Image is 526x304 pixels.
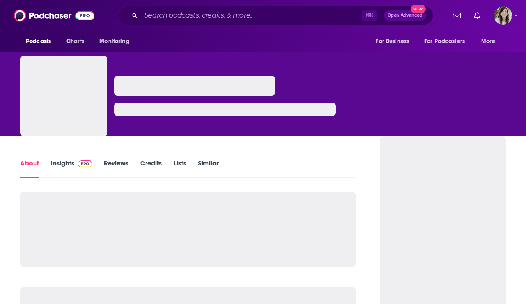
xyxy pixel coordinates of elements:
[411,5,426,13] span: New
[362,10,377,21] span: ⌘ K
[174,159,186,178] a: Lists
[78,160,92,167] img: Podchaser Pro
[26,36,51,47] span: Podcasts
[494,6,512,25] img: User Profile
[118,6,433,25] div: Search podcasts, credits, & more...
[20,159,39,178] a: About
[141,9,362,22] input: Search podcasts, credits, & more...
[198,159,219,178] a: Similar
[99,36,129,47] span: Monitoring
[384,10,426,21] button: Open AdvancedNew
[376,36,409,47] span: For Business
[14,8,94,23] img: Podchaser - Follow, Share and Rate Podcasts
[140,159,162,178] a: Credits
[481,36,495,47] span: More
[66,36,84,47] span: Charts
[419,33,477,49] button: open menu
[424,36,465,47] span: For Podcasters
[494,6,512,25] button: Show profile menu
[20,33,62,49] button: open menu
[388,13,422,18] span: Open Advanced
[51,159,92,178] a: InsightsPodchaser Pro
[104,159,128,178] a: Reviews
[370,33,419,49] button: open menu
[494,6,512,25] span: Logged in as devinandrade
[450,8,464,23] a: Show notifications dropdown
[94,33,140,49] button: open menu
[471,8,484,23] a: Show notifications dropdown
[61,33,89,49] a: Charts
[475,33,506,49] button: open menu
